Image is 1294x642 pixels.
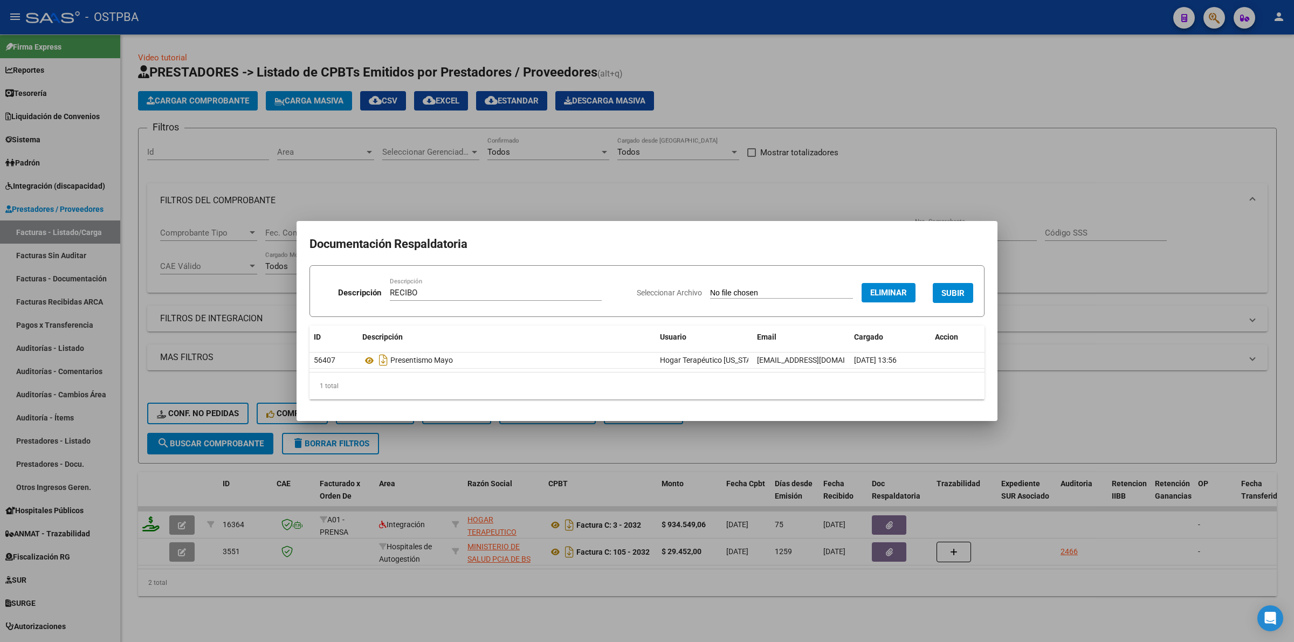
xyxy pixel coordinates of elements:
[862,283,916,302] button: Eliminar
[309,326,358,349] datatable-header-cell: ID
[358,326,656,349] datatable-header-cell: Descripción
[660,333,686,341] span: Usuario
[376,351,390,369] i: Descargar documento
[870,288,907,298] span: Eliminar
[362,333,403,341] span: Descripción
[854,333,883,341] span: Cargado
[309,234,985,254] h2: Documentación Respaldatoria
[850,326,931,349] datatable-header-cell: Cargado
[309,372,985,399] div: 1 total
[656,326,753,349] datatable-header-cell: Usuario
[338,287,381,299] p: Descripción
[854,356,897,364] span: [DATE] 13:56
[753,326,850,349] datatable-header-cell: Email
[935,333,958,341] span: Accion
[637,288,702,297] span: Seleccionar Archivo
[933,283,973,303] button: SUBIR
[931,326,985,349] datatable-header-cell: Accion
[314,333,321,341] span: ID
[1257,605,1283,631] div: Open Intercom Messenger
[757,356,877,364] span: [EMAIL_ADDRESS][DOMAIN_NAME]
[941,288,965,298] span: SUBIR
[757,333,776,341] span: Email
[660,356,782,364] span: Hogar Terapéutico [US_STATE] II SRL
[314,356,335,364] span: 56407
[362,351,651,369] div: Presentismo Mayo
